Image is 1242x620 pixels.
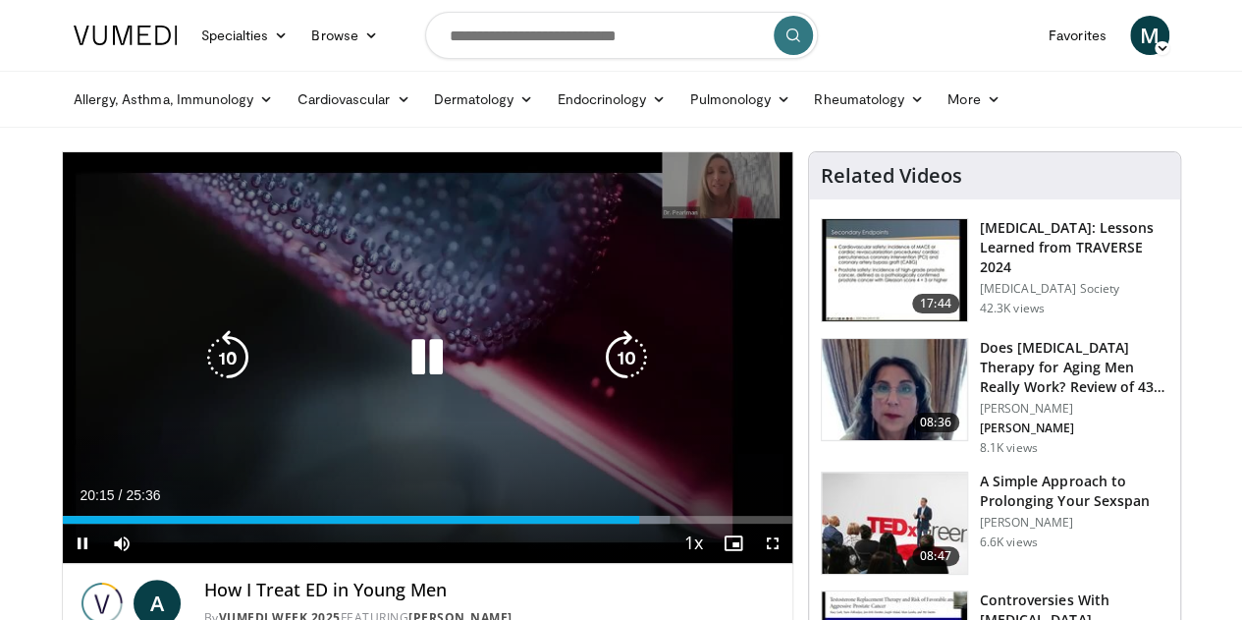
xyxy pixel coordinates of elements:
img: 4d4bce34-7cbb-4531-8d0c-5308a71d9d6c.150x105_q85_crop-smart_upscale.jpg [822,339,967,441]
h4: How I Treat ED in Young Men [204,580,777,601]
a: Dermatology [422,80,546,119]
input: Search topics, interventions [425,12,818,59]
p: 6.6K views [980,535,1038,550]
a: Browse [299,16,390,55]
a: 08:47 A Simple Approach to Prolonging Your Sexspan [PERSON_NAME] 6.6K views [821,472,1168,576]
img: 1317c62a-2f0d-4360-bee0-b1bff80fed3c.150x105_q85_crop-smart_upscale.jpg [822,219,967,321]
p: 8.1K views [980,440,1038,456]
button: Playback Rate [675,524,714,563]
h4: Related Videos [821,164,962,188]
video-js: Video Player [63,152,792,564]
button: Pause [63,524,102,563]
h3: A Simple Approach to Prolonging Your Sexspan [980,472,1168,511]
a: Specialties [189,16,300,55]
span: 08:36 [912,413,959,432]
a: 17:44 [MEDICAL_DATA]: Lessons Learned from TRAVERSE 2024 [MEDICAL_DATA] Society 42.3K views [821,218,1168,322]
span: / [119,487,123,503]
h3: [MEDICAL_DATA]: Lessons Learned from TRAVERSE 2024 [980,218,1168,277]
p: [PERSON_NAME] [980,421,1168,436]
p: [PERSON_NAME] [980,515,1168,531]
a: M [1130,16,1169,55]
p: [MEDICAL_DATA] Society [980,281,1168,297]
p: 42.3K views [980,301,1045,316]
a: Endocrinology [545,80,677,119]
span: 20:15 [81,487,115,503]
h3: Does [MEDICAL_DATA] Therapy for Aging Men Really Work? Review of 43 St… [980,338,1168,397]
button: Mute [102,524,141,563]
span: 17:44 [912,294,959,313]
img: VuMedi Logo [74,26,178,45]
a: Cardiovascular [285,80,421,119]
a: Rheumatology [802,80,936,119]
button: Enable picture-in-picture mode [714,524,753,563]
span: 25:36 [126,487,160,503]
img: c4bd4661-e278-4c34-863c-57c104f39734.150x105_q85_crop-smart_upscale.jpg [822,473,967,575]
a: Allergy, Asthma, Immunology [62,80,286,119]
button: Fullscreen [753,524,792,563]
a: Favorites [1037,16,1118,55]
a: 08:36 Does [MEDICAL_DATA] Therapy for Aging Men Really Work? Review of 43 St… [PERSON_NAME] [PERS... [821,338,1168,456]
p: [PERSON_NAME] [980,401,1168,417]
span: 08:47 [912,546,959,566]
div: Progress Bar [63,516,792,524]
a: Pulmonology [677,80,802,119]
a: More [936,80,1011,119]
